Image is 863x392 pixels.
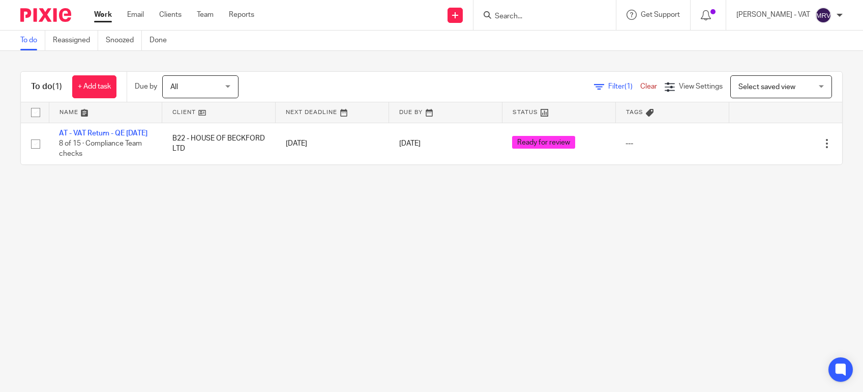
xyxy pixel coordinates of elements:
a: Done [150,31,174,50]
a: To do [20,31,45,50]
td: [DATE] [276,123,389,164]
input: Search [494,12,585,21]
span: (1) [52,82,62,91]
span: All [170,83,178,91]
a: Clients [159,10,182,20]
span: View Settings [679,83,723,90]
img: Pixie [20,8,71,22]
a: Reassigned [53,31,98,50]
a: + Add task [72,75,116,98]
span: Tags [626,109,643,115]
a: Reports [229,10,254,20]
a: Snoozed [106,31,142,50]
td: B22 - HOUSE OF BECKFORD LTD [162,123,276,164]
span: Select saved view [738,83,795,91]
div: --- [626,138,719,149]
p: Due by [135,81,157,92]
a: Email [127,10,144,20]
span: 8 of 15 · Compliance Team checks [59,140,142,158]
a: Team [197,10,214,20]
h1: To do [31,81,62,92]
span: Get Support [641,11,680,18]
a: Clear [640,83,657,90]
span: [DATE] [399,140,421,147]
a: Work [94,10,112,20]
span: (1) [624,83,633,90]
span: Filter [608,83,640,90]
p: [PERSON_NAME] - VAT [736,10,810,20]
a: AT - VAT Return - QE [DATE] [59,130,147,137]
span: Ready for review [512,136,575,149]
img: svg%3E [815,7,831,23]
